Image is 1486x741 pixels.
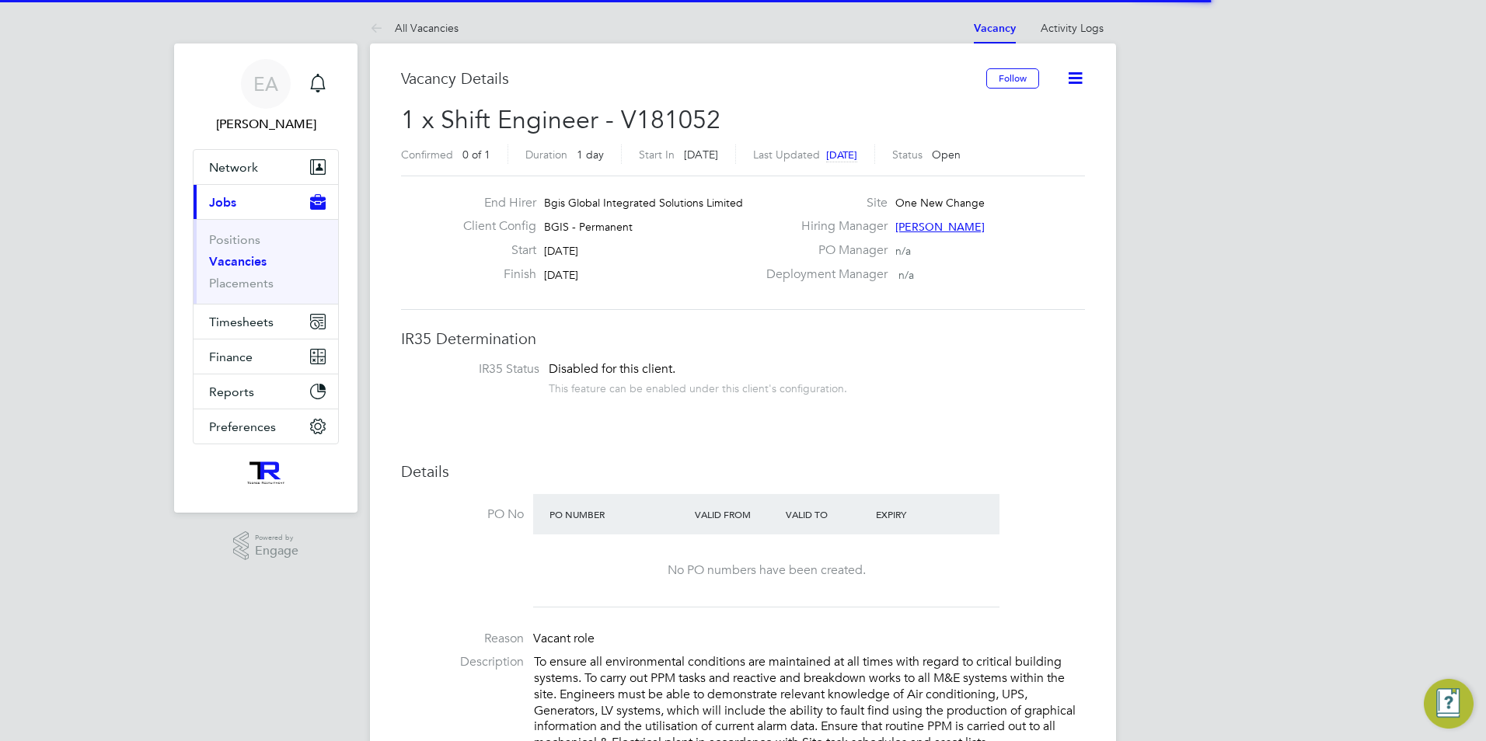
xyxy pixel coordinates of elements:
span: Bgis Global Integrated Solutions Limited [544,196,743,210]
label: IR35 Status [417,361,539,377]
label: Client Config [451,218,536,235]
a: Vacancies [209,254,267,269]
span: n/a [898,268,914,282]
span: One New Change [895,196,985,210]
span: Disabled for this client. [549,361,675,377]
button: Reports [194,374,338,409]
span: Network [209,160,258,175]
span: n/a [895,244,911,258]
label: Reason [401,631,524,647]
div: This feature can be enabled under this client's configuration. [549,377,847,395]
label: Finish [451,266,536,283]
nav: Main navigation [174,43,358,513]
h3: IR35 Determination [401,329,1085,349]
div: Valid To [782,500,873,528]
span: Vacant role [533,631,595,646]
span: [DATE] [544,244,578,258]
label: Duration [525,148,567,162]
span: Ellis Andrew [193,115,339,134]
a: EA[PERSON_NAME] [193,59,339,134]
h3: Vacancy Details [401,68,986,89]
label: Start [451,242,536,259]
button: Finance [194,339,338,374]
label: PO Manager [757,242,888,259]
a: All Vacancies [370,21,459,35]
a: Positions [209,232,260,247]
span: Jobs [209,195,236,210]
label: Description [401,654,524,670]
label: Deployment Manager [757,266,888,283]
span: EA [253,74,278,94]
span: 0 of 1 [462,148,490,162]
span: Reports [209,384,254,399]
button: Network [194,150,338,184]
div: No PO numbers have been created. [549,562,984,579]
span: Engage [255,544,298,558]
label: Status [892,148,923,162]
span: 1 x Shift Engineer - V181052 [401,105,720,135]
span: [DATE] [826,148,857,162]
a: Powered byEngage [233,531,299,561]
label: End Hirer [451,195,536,211]
button: Engage Resource Center [1424,679,1474,729]
div: Valid From [691,500,782,528]
span: [PERSON_NAME] [895,220,985,234]
div: PO Number [546,500,691,528]
div: Expiry [872,500,963,528]
span: Preferences [209,419,276,434]
a: Vacancy [974,22,1016,35]
button: Jobs [194,185,338,219]
label: Last Updated [753,148,820,162]
span: [DATE] [544,268,578,282]
span: BGIS - Permanent [544,220,633,234]
button: Timesheets [194,304,338,339]
img: wearetecrec-logo-retina.png [245,460,288,485]
label: Confirmed [401,148,453,162]
h3: Details [401,461,1085,482]
span: Powered by [255,531,298,544]
div: Jobs [194,219,338,304]
span: Open [932,148,961,162]
button: Follow [986,68,1039,89]
span: [DATE] [684,148,718,162]
a: Activity Logs [1041,21,1104,35]
span: Timesheets [209,315,274,329]
label: PO No [401,506,524,523]
a: Placements [209,276,274,290]
label: Hiring Manager [757,218,888,235]
span: 1 day [577,148,604,162]
a: Go to home page [193,460,339,485]
label: Start In [639,148,675,162]
label: Site [757,195,888,211]
span: Finance [209,350,253,364]
button: Preferences [194,409,338,444]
